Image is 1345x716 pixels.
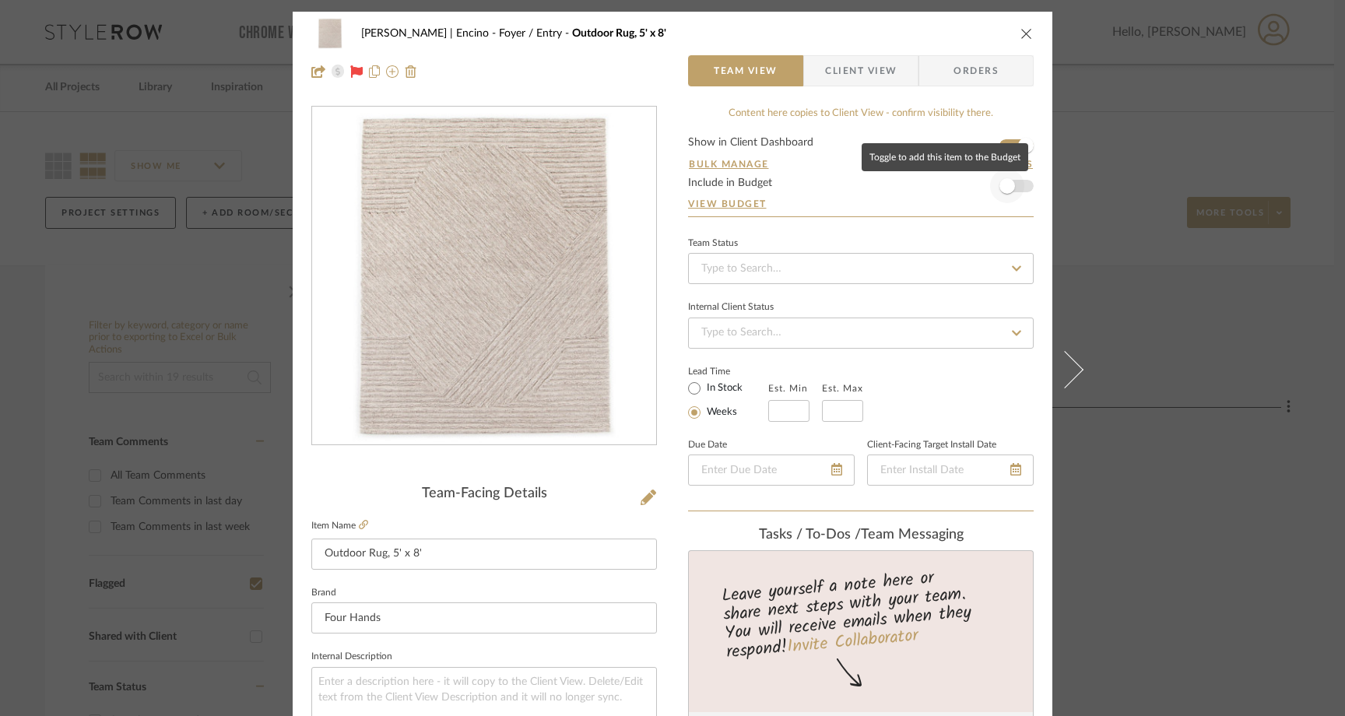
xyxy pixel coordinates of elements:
[688,318,1034,349] input: Type to Search…
[825,55,897,86] span: Client View
[311,18,349,49] img: ccf18f97-591f-4965-bea8-51fac79a65b1_48x40.jpg
[311,486,657,503] div: Team-Facing Details
[704,381,743,395] label: In Stock
[311,602,657,634] input: Enter Brand
[714,55,778,86] span: Team View
[936,55,1016,86] span: Orders
[688,378,768,422] mat-radio-group: Select item type
[905,157,1034,171] button: Dashboard Settings
[361,28,499,39] span: [PERSON_NAME] | Encino
[688,455,855,486] input: Enter Due Date
[867,441,996,449] label: Client-Facing Target Install Date
[405,65,417,78] img: Remove from project
[688,364,768,378] label: Lead Time
[688,527,1034,544] div: team Messaging
[572,28,666,39] span: Outdoor Rug, 5' x 8'
[311,519,368,532] label: Item Name
[687,561,1036,665] div: Leave yourself a note here or share next steps with your team. You will receive emails when they ...
[759,528,861,542] span: Tasks / To-Dos /
[311,653,392,661] label: Internal Description
[688,253,1034,284] input: Type to Search…
[311,539,657,570] input: Enter Item Name
[867,455,1034,486] input: Enter Install Date
[768,383,808,394] label: Est. Min
[688,198,1034,210] a: View Budget
[786,623,919,662] a: Invite Collaborator
[688,304,774,311] div: Internal Client Status
[312,107,656,445] div: 0
[1020,26,1034,40] button: close
[499,28,572,39] span: Foyer / Entry
[311,589,336,597] label: Brand
[822,383,863,394] label: Est. Max
[688,441,727,449] label: Due Date
[349,107,619,445] img: ccf18f97-591f-4965-bea8-51fac79a65b1_436x436.jpg
[688,106,1034,121] div: Content here copies to Client View - confirm visibility there.
[688,157,770,171] button: Bulk Manage
[704,405,737,419] label: Weeks
[688,240,738,247] div: Team Status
